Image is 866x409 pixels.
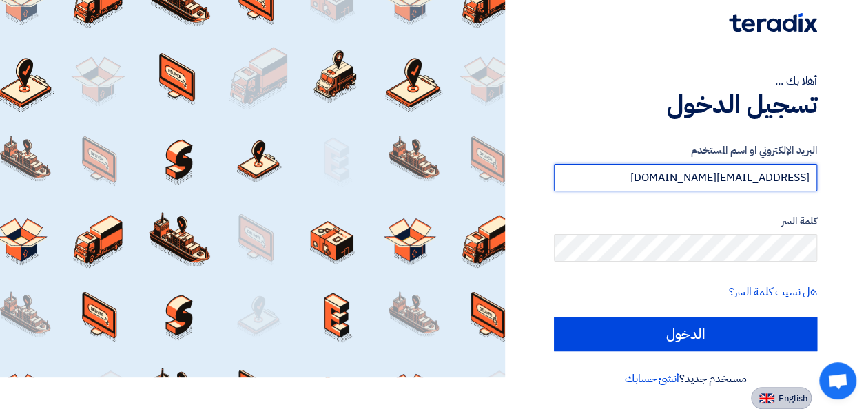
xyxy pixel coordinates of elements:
[759,393,774,403] img: en-US.png
[625,370,679,387] a: أنشئ حسابك
[729,284,817,300] a: هل نسيت كلمة السر؟
[751,387,812,409] button: English
[554,317,817,351] input: الدخول
[554,73,817,90] div: أهلا بك ...
[554,90,817,120] h1: تسجيل الدخول
[554,164,817,191] input: أدخل بريد العمل الإلكتروني او اسم المستخدم الخاص بك ...
[729,13,817,32] img: Teradix logo
[554,370,817,387] div: مستخدم جديد؟
[554,213,817,229] label: كلمة السر
[554,143,817,158] label: البريد الإلكتروني او اسم المستخدم
[819,362,856,399] div: Open chat
[779,394,807,403] span: English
